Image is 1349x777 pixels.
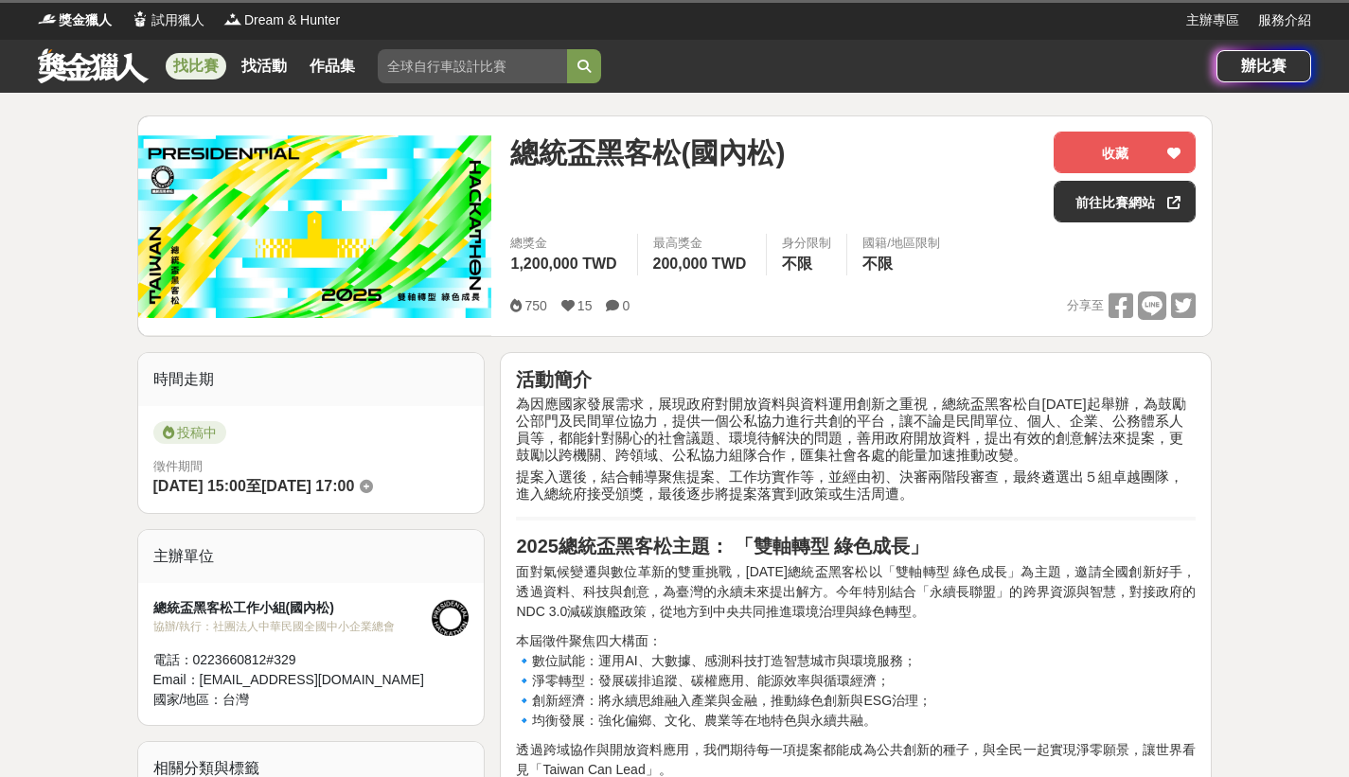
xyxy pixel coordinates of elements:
[153,670,432,690] div: Email： [EMAIL_ADDRESS][DOMAIN_NAME]
[153,459,203,473] span: 徵件期間
[782,234,831,253] div: 身分限制
[151,10,204,30] span: 試用獵人
[234,53,294,79] a: 找活動
[516,536,729,556] strong: 2025總統盃黑客松主題：
[302,53,363,79] a: 作品集
[516,562,1196,622] p: 面對氣候變遷與數位革新的雙重挑戰，[DATE]總統盃黑客松以「雙軸轉型 綠色成長」為主題，邀請全國創新好手，透過資料、科技與創意，為臺灣的永續未來提出解方。今年特別結合「永續長聯盟」的跨界資源與...
[131,9,150,28] img: Logo
[577,298,593,313] span: 15
[153,618,432,635] div: 協辦/執行： 社團法人中華民國全國中小企業總會
[138,530,485,583] div: 主辦單位
[516,631,1196,731] p: 本屆徵件聚焦四大構面： 🔹數位賦能：運用AI、大數據、感測科技打造智慧城市與環境服務； 🔹淨零轉型：發展碳排追蹤、碳權應用、能源效率與循環經濟； 🔹創新經濟：將永續思維融入產業與金融，推動綠色創...
[782,256,812,272] span: 不限
[138,116,492,335] img: Cover Image
[622,298,630,313] span: 0
[153,598,432,618] div: 總統盃黑客松工作小組(國內松)
[223,10,340,30] a: LogoDream & Hunter
[1054,181,1196,222] a: 前往比賽網站
[653,256,747,272] span: 200,000 TWD
[524,298,546,313] span: 750
[1258,10,1311,30] a: 服務介紹
[153,478,246,494] span: [DATE] 15:00
[246,478,261,494] span: 至
[166,53,226,79] a: 找比賽
[735,536,930,556] strong: 「雙軸轉型 綠色成長」
[1067,291,1104,320] span: 分享至
[510,132,785,174] span: 總統盃黑客松(國內松)
[59,10,112,30] span: 獎金獵人
[510,234,621,253] span: 總獎金
[153,650,432,670] div: 電話： 0223660812#329
[516,369,592,390] strong: 活動簡介
[153,421,226,444] span: 投稿中
[38,10,112,30] a: Logo獎金獵人
[1054,132,1196,173] button: 收藏
[38,9,57,28] img: Logo
[862,256,893,272] span: 不限
[653,234,752,253] span: 最高獎金
[862,234,940,253] div: 國籍/地區限制
[378,49,567,83] input: 全球自行車設計比賽
[153,692,223,707] span: 國家/地區：
[261,478,354,494] span: [DATE] 17:00
[516,468,1196,503] h4: 提案入選後，結合輔導聚焦提案、工作坊實作等，並經由初、決審兩階段審查，最終遴選出５組卓越團隊，進入總統府接受頒獎，最後逐步將提案落實到政策或生活周遭。
[516,396,1196,464] h4: 為因應國家發展需求，展現政府對開放資料與資料運用創新之重視，總統盃黑客松自[DATE]起舉辦，為鼓勵公部門及民間單位協力，提供一個公私協力進行共創的平台，讓不論是民間單位、個人、企業、公務體系人...
[223,9,242,28] img: Logo
[1186,10,1239,30] a: 主辦專區
[138,353,485,406] div: 時間走期
[1216,50,1311,82] a: 辦比賽
[131,10,204,30] a: Logo試用獵人
[244,10,340,30] span: Dream & Hunter
[222,692,249,707] span: 台灣
[510,256,616,272] span: 1,200,000 TWD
